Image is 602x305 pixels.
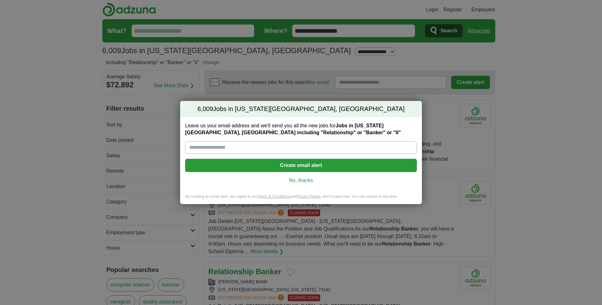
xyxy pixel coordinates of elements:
[180,101,422,117] h2: Jobs in [US_STATE][GEOGRAPHIC_DATA], [GEOGRAPHIC_DATA]
[190,177,412,184] a: No, thanks
[297,194,321,199] a: Privacy Notice
[185,122,417,136] label: Leave us your email address and we'll send you all the new jobs for
[185,123,401,135] strong: Jobs in [US_STATE][GEOGRAPHIC_DATA], [GEOGRAPHIC_DATA] including "Relationship" or "Banker" or "II"
[257,194,290,199] a: Terms & Conditions
[180,194,422,204] div: By creating an email alert, you agree to our and , and Cookie Use. You can cancel at any time.
[197,105,213,114] span: 6,009
[185,159,417,172] button: Create email alert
